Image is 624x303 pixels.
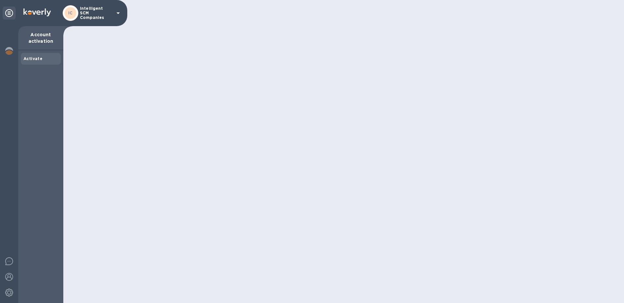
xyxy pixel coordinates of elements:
b: IC [68,10,73,15]
b: Activate [23,56,42,61]
p: Account activation [23,31,58,44]
img: Logo [23,8,51,16]
p: Intelligent SCM Companies [80,6,113,20]
div: Unpin categories [3,7,16,20]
